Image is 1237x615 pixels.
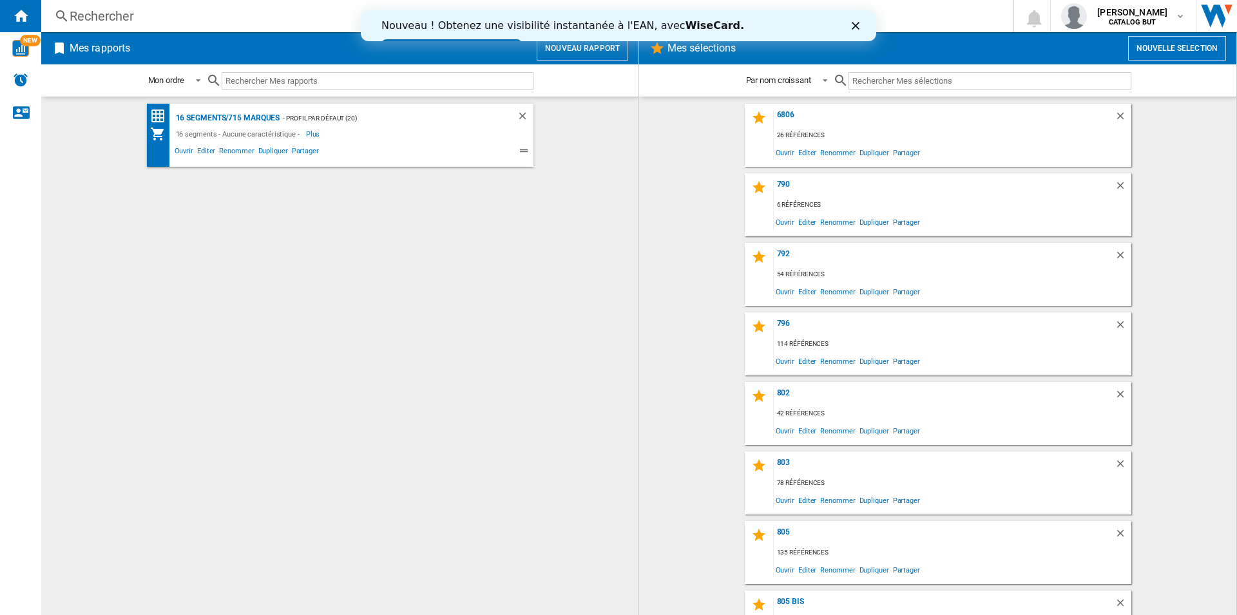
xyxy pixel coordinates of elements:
[796,283,818,300] span: Editer
[774,491,796,509] span: Ouvrir
[150,126,173,142] div: Mon assortiment
[1097,6,1167,19] span: [PERSON_NAME]
[796,491,818,509] span: Editer
[1061,3,1087,29] img: profile.jpg
[67,36,133,61] h2: Mes rapports
[858,491,891,509] span: Dupliquer
[1115,110,1131,128] div: Supprimer
[891,144,922,161] span: Partager
[796,561,818,578] span: Editer
[774,180,1115,197] div: 790
[13,72,28,88] img: alerts-logo.svg
[774,128,1131,144] div: 26 références
[796,213,818,231] span: Editer
[891,352,922,370] span: Partager
[1115,180,1131,197] div: Supprimer
[195,145,217,160] span: Editer
[20,35,41,46] span: NEW
[1115,388,1131,406] div: Supprimer
[774,422,796,439] span: Ouvrir
[1115,527,1131,545] div: Supprimer
[858,561,891,578] span: Dupliquer
[1128,36,1226,61] button: Nouvelle selection
[222,72,533,90] input: Rechercher Mes rapports
[774,249,1115,267] div: 792
[774,388,1115,406] div: 802
[796,144,818,161] span: Editer
[1115,249,1131,267] div: Supprimer
[173,126,306,142] div: 16 segments - Aucune caractéristique -
[774,319,1115,336] div: 796
[818,561,857,578] span: Renommer
[849,72,1131,90] input: Rechercher Mes sélections
[891,491,922,509] span: Partager
[150,108,173,124] div: Matrice des prix
[148,75,184,85] div: Mon ordre
[290,145,321,160] span: Partager
[306,126,322,142] span: Plus
[537,36,628,61] button: Nouveau rapport
[891,561,922,578] span: Partager
[21,29,161,44] a: Essayez dès maintenant !
[1115,597,1131,614] div: Supprimer
[256,145,290,160] span: Dupliquer
[891,283,922,300] span: Partager
[517,110,533,126] div: Supprimer
[774,561,796,578] span: Ouvrir
[774,545,1131,561] div: 135 références
[491,12,504,19] div: Fermer
[774,597,1115,614] div: 805 BIS
[774,283,796,300] span: Ouvrir
[818,144,857,161] span: Renommer
[796,352,818,370] span: Editer
[774,267,1131,283] div: 54 références
[280,110,490,126] div: - Profil par défaut (20)
[12,40,29,57] img: wise-card.svg
[796,422,818,439] span: Editer
[774,336,1131,352] div: 114 références
[858,283,891,300] span: Dupliquer
[858,213,891,231] span: Dupliquer
[818,491,857,509] span: Renommer
[774,110,1115,128] div: 6806
[774,406,1131,422] div: 42 références
[858,422,891,439] span: Dupliquer
[1115,319,1131,336] div: Supprimer
[173,145,195,160] span: Ouvrir
[858,352,891,370] span: Dupliquer
[217,145,256,160] span: Renommer
[70,7,979,25] div: Rechercher
[818,422,857,439] span: Renommer
[774,458,1115,475] div: 803
[1115,458,1131,475] div: Supprimer
[774,475,1131,491] div: 78 références
[774,197,1131,213] div: 6 références
[774,527,1115,545] div: 805
[774,144,796,161] span: Ouvrir
[774,213,796,231] span: Ouvrir
[361,10,876,41] iframe: Intercom live chat bannière
[665,36,738,61] h2: Mes sélections
[774,352,796,370] span: Ouvrir
[746,75,811,85] div: Par nom croissant
[1109,18,1156,26] b: CATALOG BUT
[891,213,922,231] span: Partager
[858,144,891,161] span: Dupliquer
[818,213,857,231] span: Renommer
[891,422,922,439] span: Partager
[173,110,280,126] div: 16 segments/715 marques
[818,283,857,300] span: Renommer
[818,352,857,370] span: Renommer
